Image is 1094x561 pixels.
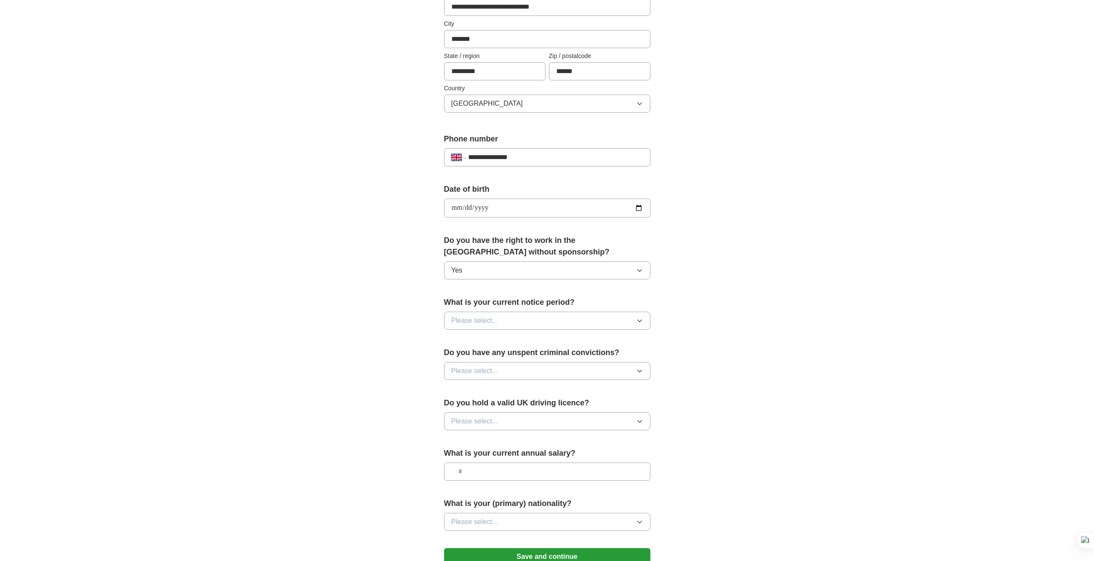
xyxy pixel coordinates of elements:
[444,261,650,279] button: Yes
[444,52,545,61] label: State / region
[444,133,650,145] label: Phone number
[451,316,498,326] span: Please select...
[451,366,498,376] span: Please select...
[451,98,523,109] span: [GEOGRAPHIC_DATA]
[444,347,650,359] label: Do you have any unspent criminal convictions?
[444,235,650,258] label: Do you have the right to work in the [GEOGRAPHIC_DATA] without sponsorship?
[444,297,650,308] label: What is your current notice period?
[444,84,650,93] label: Country
[444,184,650,195] label: Date of birth
[444,19,650,28] label: City
[444,362,650,380] button: Please select...
[451,517,498,527] span: Please select...
[444,412,650,430] button: Please select...
[444,448,650,459] label: What is your current annual salary?
[444,513,650,531] button: Please select...
[444,95,650,113] button: [GEOGRAPHIC_DATA]
[444,498,650,509] label: What is your (primary) nationality?
[444,397,650,409] label: Do you hold a valid UK driving licence?
[451,416,498,426] span: Please select...
[444,312,650,330] button: Please select...
[549,52,650,61] label: Zip / postalcode
[451,265,463,276] span: Yes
